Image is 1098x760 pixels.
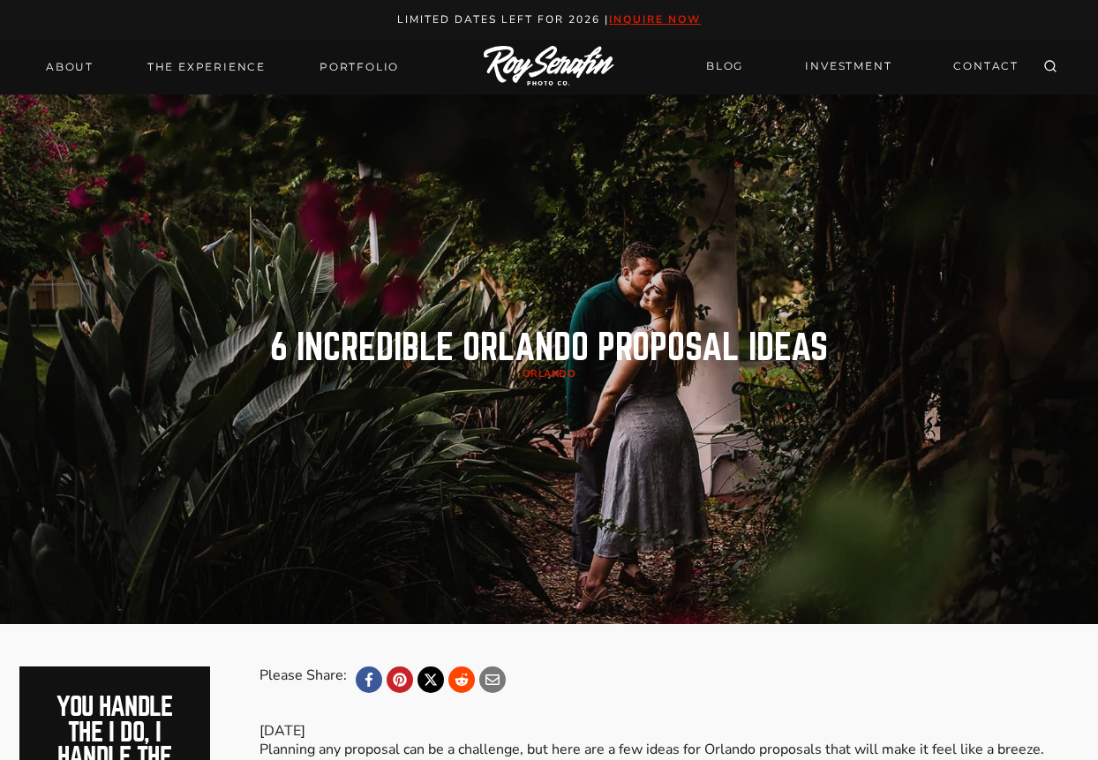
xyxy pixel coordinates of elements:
a: Facebook [356,666,382,693]
a: Orlando [523,367,576,380]
a: THE EXPERIENCE [137,55,276,79]
a: CONTACT [943,51,1029,82]
a: Email [479,666,506,693]
a: BLOG [696,51,754,82]
nav: Primary Navigation [35,55,410,79]
div: Please Share: [259,666,347,693]
button: View Search Form [1038,55,1063,79]
img: Logo of Roy Serafin Photo Co., featuring stylized text in white on a light background, representi... [484,46,614,87]
nav: Secondary Navigation [696,51,1029,82]
h1: 6 Incredible ORlando Proposal Ideas [270,330,828,365]
a: INVESTMENT [794,51,902,82]
a: Reddit [448,666,475,693]
p: Limited Dates LEft for 2026 | [19,11,1079,29]
a: X [417,666,444,693]
a: inquire now [609,12,701,26]
a: Portfolio [309,55,410,79]
time: [DATE] [259,721,305,741]
a: Pinterest [387,666,413,693]
a: About [35,55,104,79]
